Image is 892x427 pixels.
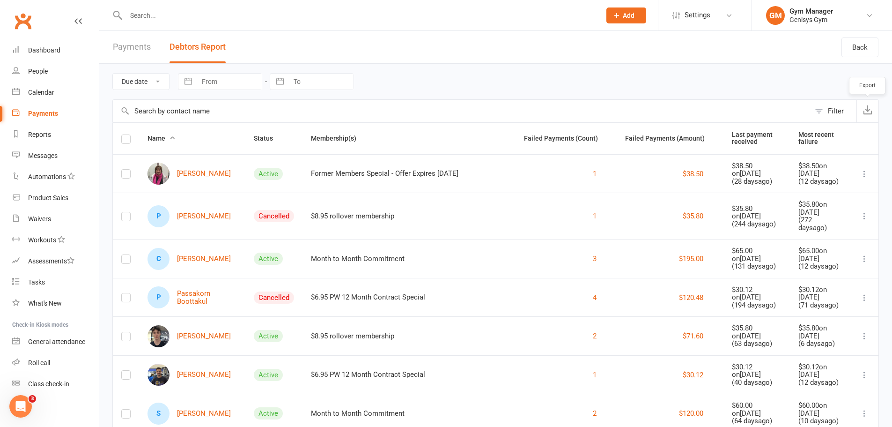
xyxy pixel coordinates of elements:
[28,110,58,117] div: Payments
[9,395,32,418] iframe: Intercom live chat
[732,379,781,387] div: ( 40 days ago)
[123,9,594,22] input: Search...
[798,363,842,379] div: $30.12 on [DATE]
[288,74,354,90] input: To
[593,210,597,222] button: 1
[147,403,170,425] div: Savir Chauhan
[254,369,283,381] div: Active
[12,352,99,374] a: Roll call
[12,145,99,166] a: Messages
[311,371,507,379] div: $6.95 PW 12 Month Contract Special
[28,152,58,159] div: Messages
[28,46,60,54] div: Dashboard
[254,135,283,142] span: Status
[679,292,703,303] button: $120.48
[683,330,703,342] button: $71.60
[593,369,597,381] button: 1
[12,331,99,352] a: General attendance kiosk mode
[798,340,842,348] div: ( 6 days ago)
[12,82,99,103] a: Calendar
[254,210,294,222] div: Cancelled
[147,325,170,347] img: Taj Buchanan
[147,248,231,270] a: C[PERSON_NAME]
[732,340,781,348] div: ( 63 days ago)
[254,133,283,144] button: Status
[28,278,45,286] div: Tasks
[28,89,54,96] div: Calendar
[683,369,703,381] button: $30.12
[732,286,781,301] div: $30.12 on [DATE]
[732,262,781,270] div: ( 131 days ago)
[766,6,785,25] div: GM
[147,205,231,227] a: P[PERSON_NAME]
[790,123,850,154] th: Most recent failure
[197,74,262,90] input: From
[732,363,781,379] div: $30.12 on [DATE]
[12,166,99,187] a: Automations
[798,324,842,340] div: $35.80 on [DATE]
[685,5,710,26] span: Settings
[28,338,85,345] div: General attendance
[28,257,74,265] div: Assessments
[732,162,781,178] div: $38.50 on [DATE]
[147,325,231,347] a: Taj Buchanan[PERSON_NAME]
[789,7,833,15] div: Gym Manager
[732,324,781,340] div: $35.80 on [DATE]
[798,178,842,186] div: ( 12 days ago)
[625,135,715,142] span: Failed Payments (Amount)
[732,402,781,417] div: $60.00 on [DATE]
[147,403,231,425] a: S[PERSON_NAME]
[798,216,842,232] div: ( 272 days ago)
[302,123,516,154] th: Membership(s)
[28,131,51,138] div: Reports
[311,293,507,301] div: $6.95 PW 12 Month Contract Special
[254,253,283,265] div: Active
[28,215,51,223] div: Waivers
[789,15,833,24] div: Genisys Gym
[732,247,781,262] div: $65.00 on [DATE]
[841,37,878,57] a: Back
[828,105,844,117] div: Filter
[798,301,842,309] div: ( 71 days ago)
[12,124,99,145] a: Reports
[524,135,608,142] span: Failed Payments (Count)
[12,230,99,251] a: Workouts
[593,330,597,342] button: 2
[625,133,715,144] button: Failed Payments (Amount)
[12,61,99,82] a: People
[11,9,35,33] a: Clubworx
[28,380,69,388] div: Class check-in
[798,162,842,178] div: $38.50 on [DATE]
[732,178,781,186] div: ( 28 days ago)
[147,364,170,386] img: Zane Bywater
[679,408,703,419] button: $120.00
[311,332,507,340] div: $8.95 rollover membership
[113,100,810,122] input: Search by contact name
[311,410,507,418] div: Month to Month Commitment
[254,330,283,342] div: Active
[254,292,294,304] div: Cancelled
[28,359,50,367] div: Roll call
[593,168,597,180] button: 1
[147,286,237,308] a: PPassakorn Boottakul
[732,220,781,228] div: ( 244 days ago)
[254,407,283,420] div: Active
[593,292,597,303] button: 4
[683,210,703,222] button: $35.80
[12,40,99,61] a: Dashboard
[147,286,170,308] div: Passakorn Boottakul
[28,300,62,307] div: What's New
[798,201,842,216] div: $35.80 on [DATE]
[683,168,703,180] button: $38.50
[311,255,507,263] div: Month to Month Commitment
[147,248,170,270] div: Chris Bazley
[147,133,176,144] button: Name
[311,212,507,220] div: $8.95 rollover membership
[12,209,99,230] a: Waivers
[12,103,99,124] a: Payments
[311,170,507,178] div: Former Members Special - Offer Expires [DATE]
[28,236,56,244] div: Workouts
[12,251,99,272] a: Assessments
[170,31,226,63] button: Debtors Report
[28,194,68,202] div: Product Sales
